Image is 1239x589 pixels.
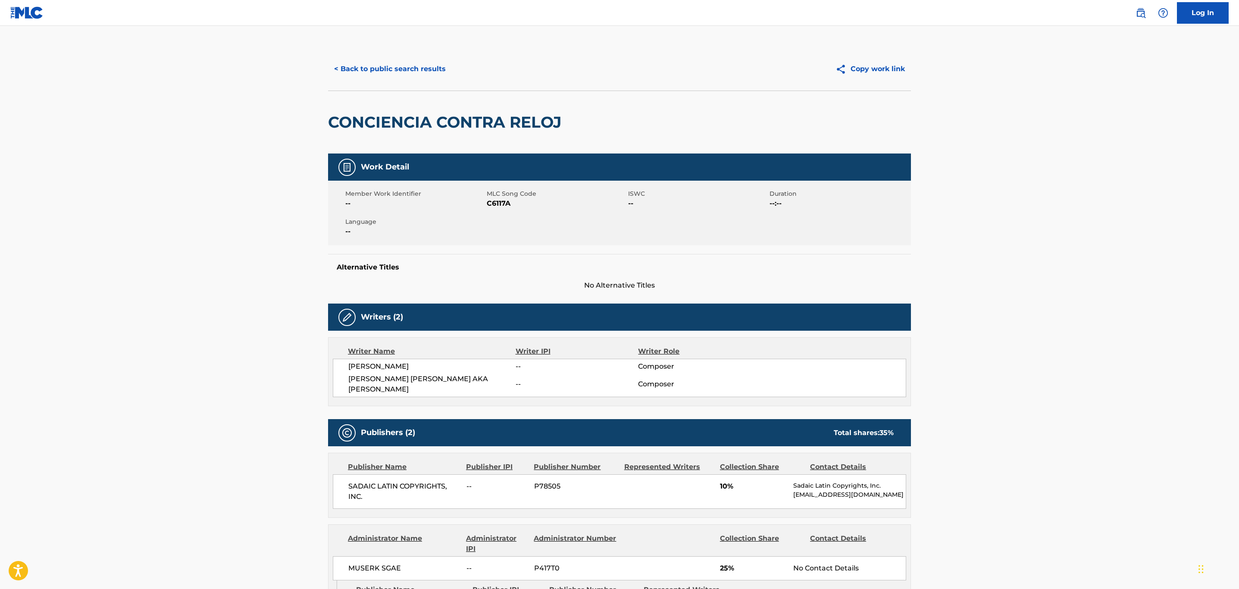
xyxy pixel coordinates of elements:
[516,379,638,389] span: --
[328,280,911,291] span: No Alternative Titles
[345,226,485,237] span: --
[793,490,906,499] p: [EMAIL_ADDRESS][DOMAIN_NAME]
[466,563,528,573] span: --
[638,346,750,357] div: Writer Role
[534,481,618,492] span: P78505
[1158,8,1168,18] img: help
[628,198,767,209] span: --
[1132,4,1149,22] a: Public Search
[348,346,516,357] div: Writer Name
[487,198,626,209] span: C6117A
[1196,548,1239,589] iframe: Chat Widget
[793,481,906,490] p: Sadaic Latin Copyrights, Inc.
[466,533,527,554] div: Administrator IPI
[793,563,906,573] div: No Contact Details
[829,58,911,80] button: Copy work link
[337,263,902,272] h5: Alternative Titles
[720,533,804,554] div: Collection Share
[720,481,787,492] span: 10%
[342,312,352,323] img: Writers
[1198,556,1204,582] div: Arrastrar
[770,189,909,198] span: Duration
[628,189,767,198] span: ISWC
[879,429,894,437] span: 35 %
[720,563,787,573] span: 25%
[810,462,894,472] div: Contact Details
[534,462,617,472] div: Publisher Number
[361,162,409,172] h5: Work Detail
[487,189,626,198] span: MLC Song Code
[10,6,44,19] img: MLC Logo
[638,379,750,389] span: Composer
[348,462,460,472] div: Publisher Name
[516,346,638,357] div: Writer IPI
[810,533,894,554] div: Contact Details
[361,312,403,322] h5: Writers (2)
[1177,2,1229,24] a: Log In
[1155,4,1172,22] div: Help
[345,198,485,209] span: --
[534,563,618,573] span: P417T0
[348,374,516,395] span: [PERSON_NAME] [PERSON_NAME] AKA [PERSON_NAME]
[534,533,617,554] div: Administrator Number
[770,198,909,209] span: --:--
[466,462,527,472] div: Publisher IPI
[342,162,352,172] img: Work Detail
[342,428,352,438] img: Publishers
[348,481,460,502] span: SADAIC LATIN COPYRIGHTS, INC.
[348,533,460,554] div: Administrator Name
[345,217,485,226] span: Language
[1136,8,1146,18] img: search
[516,361,638,372] span: --
[624,462,713,472] div: Represented Writers
[638,361,750,372] span: Composer
[361,428,415,438] h5: Publishers (2)
[348,563,460,573] span: MUSERK SGAE
[328,58,452,80] button: < Back to public search results
[834,428,894,438] div: Total shares:
[835,64,851,75] img: Copy work link
[345,189,485,198] span: Member Work Identifier
[328,113,566,132] h2: CONCIENCIA CONTRA RELOJ
[1196,548,1239,589] div: Widget de chat
[720,462,804,472] div: Collection Share
[466,481,528,492] span: --
[348,361,516,372] span: [PERSON_NAME]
